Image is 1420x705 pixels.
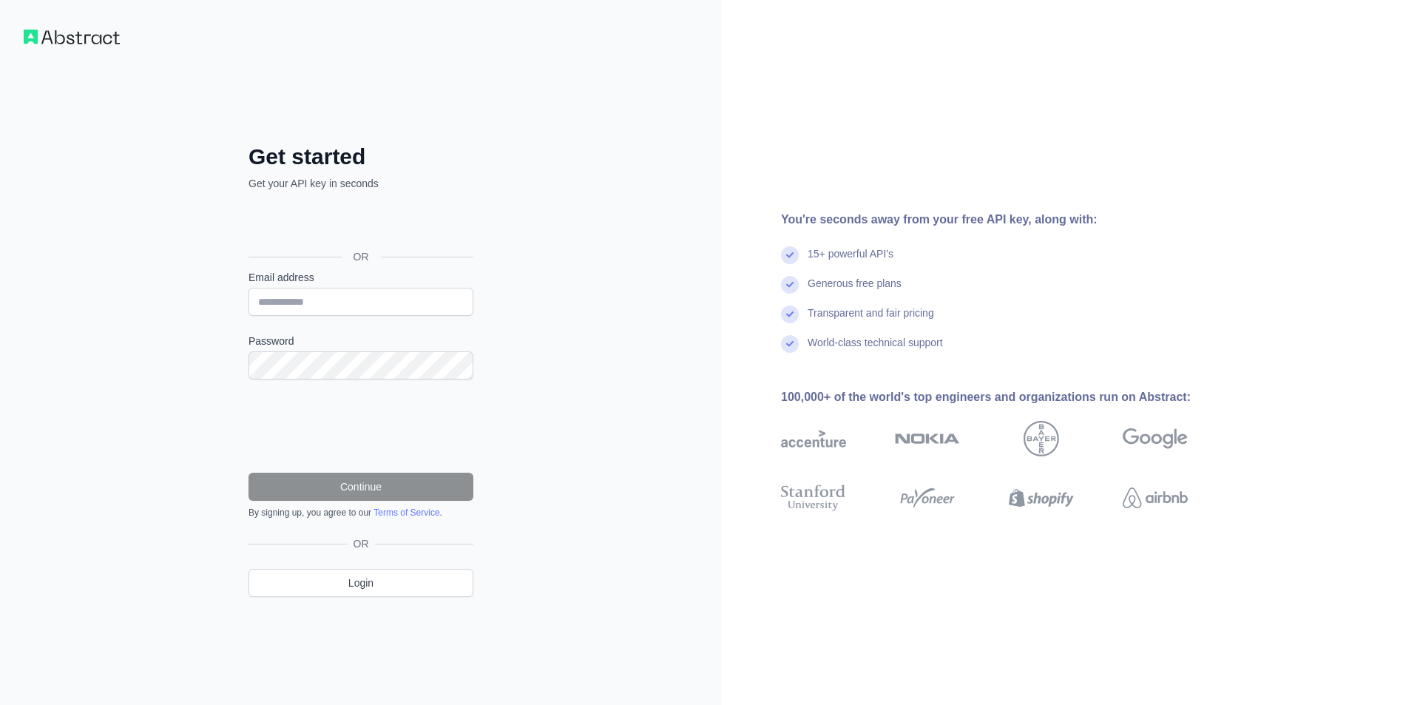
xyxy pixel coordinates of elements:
[808,276,902,306] div: Generous free plans
[781,421,846,456] img: accenture
[241,207,478,240] iframe: Botón Iniciar sesión con Google
[248,473,473,501] button: Continue
[808,306,934,335] div: Transparent and fair pricing
[781,335,799,353] img: check mark
[781,276,799,294] img: check mark
[1024,421,1059,456] img: bayer
[248,144,473,170] h2: Get started
[808,335,943,365] div: World-class technical support
[342,249,381,264] span: OR
[781,388,1235,406] div: 100,000+ of the world's top engineers and organizations run on Abstract:
[1123,421,1188,456] img: google
[808,246,893,276] div: 15+ powerful API's
[24,30,120,44] img: Workflow
[348,536,375,551] span: OR
[781,211,1235,229] div: You're seconds away from your free API key, along with:
[781,306,799,323] img: check mark
[1009,482,1074,514] img: shopify
[373,507,439,518] a: Terms of Service
[248,176,473,191] p: Get your API key in seconds
[781,482,846,514] img: stanford university
[781,246,799,264] img: check mark
[895,421,960,456] img: nokia
[895,482,960,514] img: payoneer
[248,569,473,597] a: Login
[1123,482,1188,514] img: airbnb
[248,270,473,285] label: Email address
[248,397,473,455] iframe: reCAPTCHA
[248,334,473,348] label: Password
[248,507,473,519] div: By signing up, you agree to our .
